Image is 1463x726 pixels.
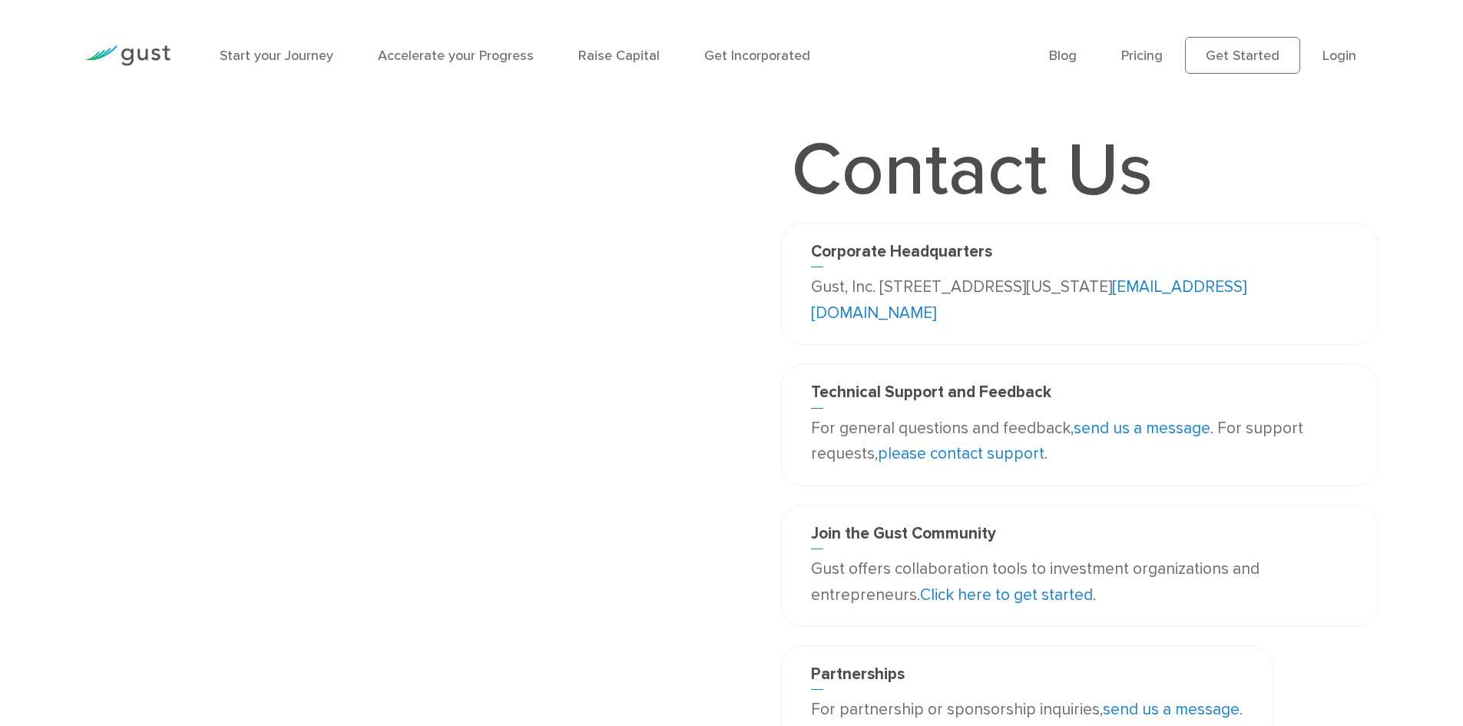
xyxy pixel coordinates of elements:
a: send us a message [1074,419,1210,438]
a: Click here to get started [920,585,1093,605]
a: Blog [1049,48,1077,64]
p: For general questions and feedback, . For support requests, . [811,416,1348,467]
p: Gust offers collaboration tools to investment organizations and entrepreneurs. . [811,556,1348,608]
img: Gust Logo [84,45,170,66]
a: Get Incorporated [704,48,810,64]
a: please contact support [878,444,1044,463]
a: Raise Capital [578,48,660,64]
a: Pricing [1121,48,1163,64]
p: For partnership or sponsorship inquiries, . [811,697,1243,723]
h1: Contact Us [780,134,1164,207]
a: [EMAIL_ADDRESS][DOMAIN_NAME] [811,277,1246,323]
a: Accelerate your Progress [378,48,534,64]
a: Get Started [1185,37,1300,74]
a: Login [1322,48,1356,64]
h3: Join the Gust Community [811,524,1348,549]
p: Gust, Inc. [STREET_ADDRESS][US_STATE] [811,274,1348,326]
h3: Corporate Headquarters [811,242,1348,267]
a: send us a message [1103,700,1240,719]
h3: Technical Support and Feedback [811,383,1348,408]
a: Start your Journey [220,48,333,64]
h3: Partnerships [811,665,1243,690]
